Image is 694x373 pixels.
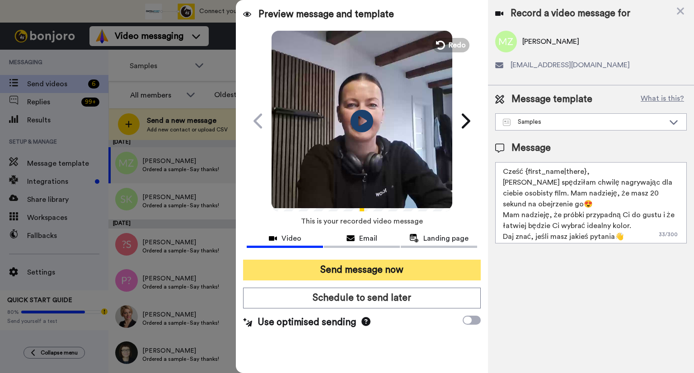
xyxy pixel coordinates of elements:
span: Message template [511,93,592,106]
span: Message [511,141,551,155]
span: Use optimised sending [258,316,356,329]
span: Email [359,233,377,244]
button: Schedule to send later [243,288,481,308]
button: What is this? [638,93,687,106]
textarea: Cześć {first_name|there}, [PERSON_NAME] spędziłam chwilę nagrywając dla ciebie osobisty film. Mam... [495,162,687,243]
button: Send message now [243,260,481,280]
span: This is your recorded video message [301,211,423,231]
span: Video [281,233,301,244]
span: Landing page [423,233,469,244]
img: Message-temps.svg [503,119,511,126]
div: Samples [503,117,665,126]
